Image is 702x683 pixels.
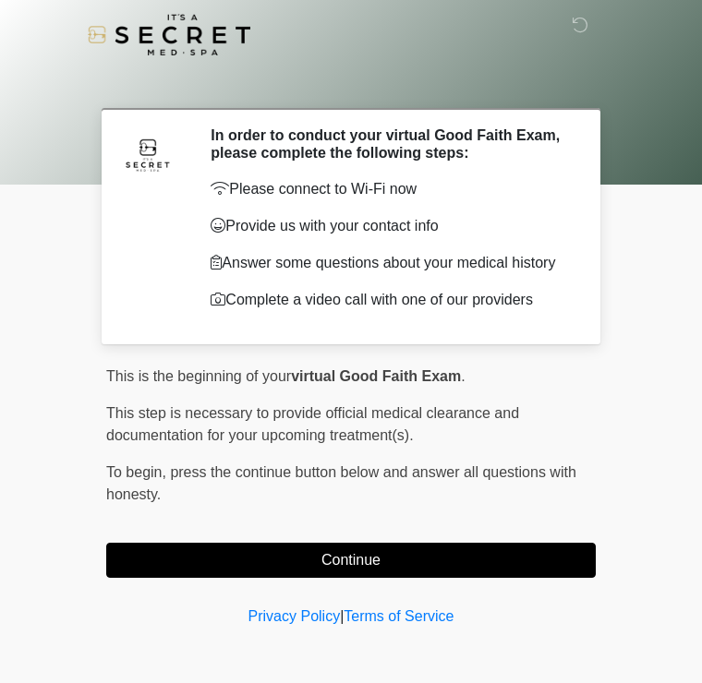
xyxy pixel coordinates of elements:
span: To begin, [106,464,170,480]
strong: virtual Good Faith Exam [291,368,461,384]
img: It's A Secret Med Spa Logo [88,14,250,55]
h2: In order to conduct your virtual Good Faith Exam, please complete the following steps: [211,126,568,162]
span: This step is necessary to provide official medical clearance and documentation for your upcoming ... [106,405,519,443]
p: Answer some questions about your medical history [211,252,568,274]
h1: ‎ ‎ [92,66,610,101]
span: press the continue button below and answer all questions with honesty. [106,464,576,502]
a: | [340,608,344,624]
p: Please connect to Wi-Fi now [211,178,568,200]
a: Privacy Policy [248,608,341,624]
span: . [461,368,465,384]
button: Continue [106,543,596,578]
a: Terms of Service [344,608,454,624]
p: Provide us with your contact info [211,215,568,237]
img: Agent Avatar [120,126,175,182]
span: This is the beginning of your [106,368,291,384]
p: Complete a video call with one of our providers [211,289,568,311]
